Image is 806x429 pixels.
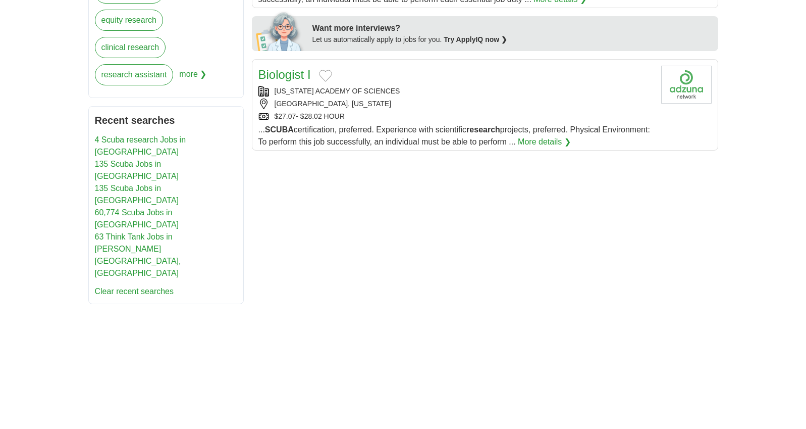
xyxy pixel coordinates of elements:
div: $27.07- $28.02 HOUR [258,111,653,122]
img: Company logo [661,66,712,104]
a: 63 Think Tank Jobs in [PERSON_NAME][GEOGRAPHIC_DATA], [GEOGRAPHIC_DATA] [95,232,181,277]
div: [GEOGRAPHIC_DATA], [US_STATE] [258,99,653,109]
a: Clear recent searches [95,287,174,296]
a: More details ❯ [518,136,571,148]
a: 4 Scuba research Jobs in [GEOGRAPHIC_DATA] [95,135,186,156]
strong: research [466,125,500,134]
a: Try ApplyIQ now ❯ [444,35,507,43]
div: Want more interviews? [312,22,712,34]
a: 60,774 Scuba Jobs in [GEOGRAPHIC_DATA] [95,208,179,229]
div: Let us automatically apply to jobs for you. [312,34,712,45]
span: ... certification, preferred. Experience with scientific projects, preferred. Physical Environmen... [258,125,650,146]
strong: SCUBA [265,125,294,134]
img: apply-iq-scientist.png [256,11,305,51]
a: 135 Scuba Jobs in [GEOGRAPHIC_DATA] [95,184,179,205]
div: [US_STATE] ACADEMY OF SCIENCES [258,86,653,97]
button: Add to favorite jobs [319,70,332,82]
a: equity research [95,10,163,31]
h2: Recent searches [95,113,237,128]
span: more ❯ [179,64,206,91]
a: Biologist I [258,68,311,81]
a: clinical research [95,37,166,58]
a: research assistant [95,64,174,85]
a: 135 Scuba Jobs in [GEOGRAPHIC_DATA] [95,160,179,180]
